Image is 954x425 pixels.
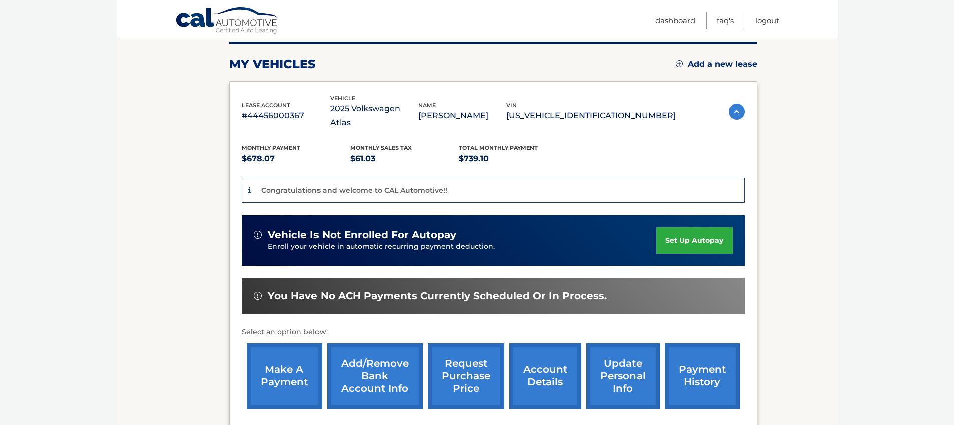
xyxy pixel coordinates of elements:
h2: my vehicles [229,57,316,72]
a: Add a new lease [676,59,757,69]
span: vin [506,102,517,109]
a: request purchase price [428,343,504,409]
p: $739.10 [459,152,567,166]
a: make a payment [247,343,322,409]
a: update personal info [586,343,660,409]
p: $678.07 [242,152,351,166]
p: [US_VEHICLE_IDENTIFICATION_NUMBER] [506,109,676,123]
p: 2025 Volkswagen Atlas [330,102,418,130]
a: account details [509,343,581,409]
p: $61.03 [350,152,459,166]
span: name [418,102,436,109]
span: You have no ACH payments currently scheduled or in process. [268,290,607,302]
a: payment history [665,343,740,409]
img: alert-white.svg [254,231,262,239]
span: Monthly Payment [242,144,300,151]
a: Logout [755,12,779,29]
img: accordion-active.svg [729,104,745,120]
p: Congratulations and welcome to CAL Automotive!! [261,186,447,195]
img: alert-white.svg [254,292,262,300]
a: FAQ's [717,12,734,29]
p: Select an option below: [242,326,745,338]
a: Dashboard [655,12,695,29]
a: Add/Remove bank account info [327,343,423,409]
img: add.svg [676,60,683,67]
span: vehicle [330,95,355,102]
span: Total Monthly Payment [459,144,538,151]
p: [PERSON_NAME] [418,109,506,123]
span: lease account [242,102,290,109]
a: set up autopay [656,227,732,254]
span: vehicle is not enrolled for autopay [268,229,456,241]
a: Cal Automotive [175,7,280,36]
p: #44456000367 [242,109,330,123]
span: Monthly sales Tax [350,144,412,151]
p: Enroll your vehicle in automatic recurring payment deduction. [268,241,657,252]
